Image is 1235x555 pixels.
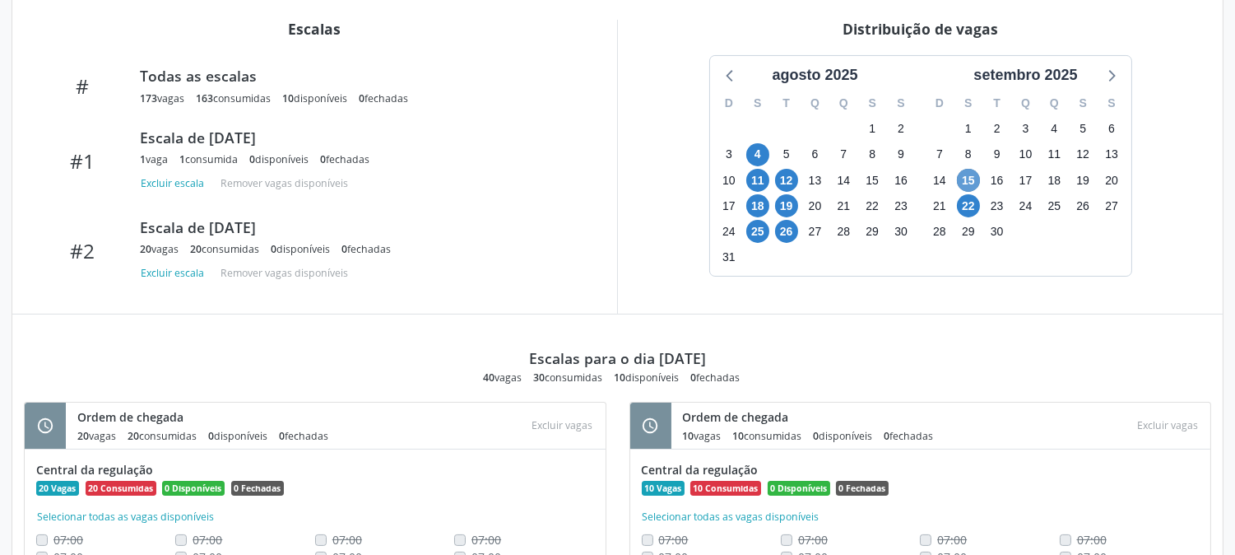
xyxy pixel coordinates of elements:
[889,118,912,141] span: sábado, 2 de agosto de 2025
[1042,194,1066,217] span: quinta-feira, 25 de setembro de 2025
[928,220,951,243] span: domingo, 28 de setembro de 2025
[803,220,826,243] span: quarta-feira, 27 de agosto de 2025
[986,220,1009,243] span: terça-feira, 30 de setembro de 2025
[484,371,522,385] div: vagas
[884,429,934,443] div: fechadas
[928,169,951,192] span: domingo, 14 de setembro de 2025
[341,242,347,256] span: 0
[861,118,884,141] span: sexta-feira, 1 de agosto de 2025
[1069,91,1098,116] div: S
[928,194,951,217] span: domingo, 21 de setembro de 2025
[717,246,741,269] span: domingo, 31 de agosto de 2025
[887,91,916,116] div: S
[1042,169,1066,192] span: quinta-feira, 18 de setembro de 2025
[801,91,829,116] div: Q
[957,143,980,166] span: segunda-feira, 8 de setembro de 2025
[1071,194,1094,217] span: sexta-feira, 26 de setembro de 2025
[231,481,284,496] span: 0 Fechadas
[86,481,156,496] span: 20 Consumidas
[77,429,89,443] span: 20
[529,349,706,367] div: Escalas para o dia [DATE]
[140,128,583,147] div: Escala de [DATE]
[629,20,1211,38] div: Distribuição de vagas
[1014,143,1037,166] span: quarta-feira, 10 de setembro de 2025
[179,152,185,166] span: 1
[829,91,858,116] div: Q
[140,218,583,236] div: Escala de [DATE]
[957,118,980,141] span: segunda-feira, 1 de setembro de 2025
[179,152,238,166] div: consumida
[128,429,197,443] div: consumidas
[832,169,855,192] span: quinta-feira, 14 de agosto de 2025
[359,91,408,105] div: fechadas
[24,20,606,38] div: Escalas
[1077,532,1107,548] span: Não é possivel realocar uma vaga consumida
[717,194,741,217] span: domingo, 17 de agosto de 2025
[832,143,855,166] span: quinta-feira, 7 de agosto de 2025
[196,91,271,105] div: consumidas
[746,220,769,243] span: segunda-feira, 25 de agosto de 2025
[861,194,884,217] span: sexta-feira, 22 de agosto de 2025
[803,194,826,217] span: quarta-feira, 20 de agosto de 2025
[140,172,211,194] button: Excluir escala
[1040,91,1069,116] div: Q
[986,118,1009,141] span: terça-feira, 2 de setembro de 2025
[1098,91,1126,116] div: S
[884,429,890,443] span: 0
[526,414,600,436] div: Escolha as vagas para excluir
[861,143,884,166] span: sexta-feira, 8 de agosto de 2025
[683,429,694,443] span: 10
[957,220,980,243] span: segunda-feira, 29 de setembro de 2025
[1071,169,1094,192] span: sexta-feira, 19 de setembro de 2025
[986,143,1009,166] span: terça-feira, 9 de setembro de 2025
[717,169,741,192] span: domingo, 10 de agosto de 2025
[832,194,855,217] span: quinta-feira, 21 de agosto de 2025
[717,220,741,243] span: domingo, 24 de agosto de 2025
[471,532,501,548] span: Não é possivel realocar uma vaga consumida
[140,242,151,256] span: 20
[814,429,873,443] div: disponíveis
[1014,118,1037,141] span: quarta-feira, 3 de setembro de 2025
[36,509,215,525] button: Selecionar todas as vagas disponíveis
[190,242,202,256] span: 20
[690,481,761,496] span: 10 Consumidas
[1100,118,1123,141] span: sábado, 6 de setembro de 2025
[691,371,697,385] span: 0
[642,461,1200,478] div: Central da regulação
[642,481,685,496] span: 10 Vagas
[1100,194,1123,217] span: sábado, 27 de setembro de 2025
[768,481,830,496] span: 0 Disponíveis
[746,169,769,192] span: segunda-feira, 11 de agosto de 2025
[832,220,855,243] span: quinta-feira, 28 de agosto de 2025
[140,152,146,166] span: 1
[746,143,769,166] span: segunda-feira, 4 de agosto de 2025
[208,429,214,443] span: 0
[140,152,168,166] div: vaga
[193,532,222,548] span: Não é possivel realocar uma vaga consumida
[717,143,741,166] span: domingo, 3 de agosto de 2025
[162,481,225,496] span: 0 Disponíveis
[1042,143,1066,166] span: quinta-feira, 11 de setembro de 2025
[733,429,745,443] span: 10
[889,169,912,192] span: sábado, 16 de agosto de 2025
[765,64,864,86] div: agosto 2025
[928,143,951,166] span: domingo, 7 de setembro de 2025
[282,91,294,105] span: 10
[36,417,54,435] i: schedule
[190,242,259,256] div: consumidas
[1071,118,1094,141] span: sexta-feira, 5 de setembro de 2025
[271,242,276,256] span: 0
[35,74,128,98] div: #
[733,429,802,443] div: consumidas
[836,481,889,496] span: 0 Fechadas
[77,408,340,426] div: Ordem de chegada
[320,152,369,166] div: fechadas
[279,429,285,443] span: 0
[954,91,982,116] div: S
[1042,118,1066,141] span: quinta-feira, 4 de setembro de 2025
[271,242,330,256] div: disponíveis
[615,371,680,385] div: disponíveis
[1131,414,1205,436] div: Escolha as vagas para excluir
[1011,91,1040,116] div: Q
[889,194,912,217] span: sábado, 23 de agosto de 2025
